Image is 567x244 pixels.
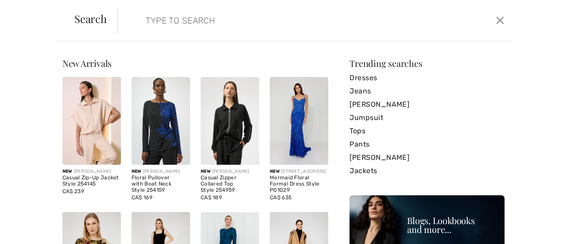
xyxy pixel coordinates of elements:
[132,169,141,174] span: New
[407,216,500,234] div: Blogs, Lookbooks and more...
[62,57,112,69] span: New Arrivals
[132,175,190,193] div: Floral Pullover with Boat Neck Style 254159
[19,6,38,14] span: Chat
[350,98,505,111] a: [PERSON_NAME]
[270,168,328,175] div: [STREET_ADDRESS]
[350,138,505,151] a: Pants
[201,169,210,174] span: New
[62,175,121,187] div: Casual Zip-Up Jacket Style 254145
[74,13,107,24] span: Search
[350,85,505,98] a: Jeans
[62,77,121,165] img: Casual Zip-Up Jacket Style 254145. Black
[132,168,190,175] div: [PERSON_NAME]
[350,164,505,178] a: Jackets
[62,169,72,174] span: New
[350,151,505,164] a: [PERSON_NAME]
[201,77,259,165] img: Casual Zipper Collared Top Style 254959. Black
[270,194,291,201] span: CA$ 635
[493,13,507,27] button: Close
[270,169,280,174] span: New
[350,111,505,124] a: Jumpsuit
[350,124,505,138] a: Tops
[62,168,121,175] div: [PERSON_NAME]
[350,59,505,68] div: Trending searches
[201,168,259,175] div: [PERSON_NAME]
[201,194,222,201] span: CA$ 189
[201,175,259,193] div: Casual Zipper Collared Top Style 254959
[270,77,328,165] img: Mermaid Floral Formal Dress Style P01029. Royal
[132,194,152,201] span: CA$ 169
[132,77,190,165] img: Floral Pullover with Boat Neck Style 254159. Black/Royal Sapphire
[62,188,84,194] span: CA$ 239
[270,175,328,193] div: Mermaid Floral Formal Dress Style P01029
[350,71,505,85] a: Dresses
[139,7,405,34] input: TYPE TO SEARCH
